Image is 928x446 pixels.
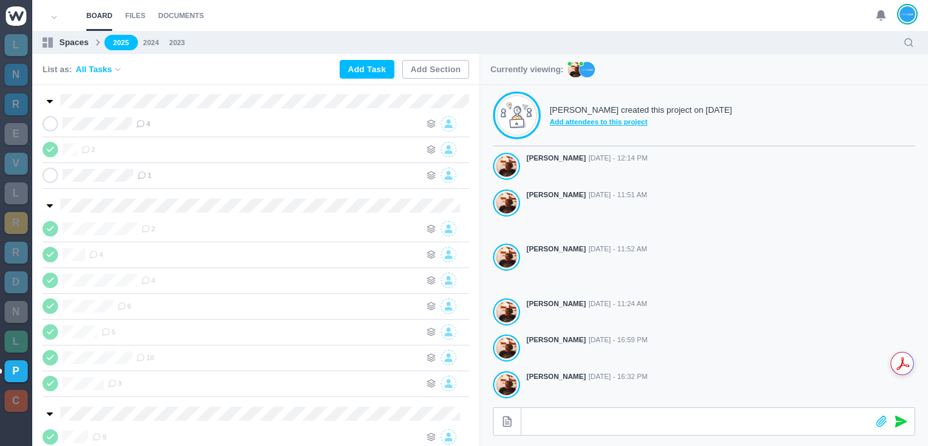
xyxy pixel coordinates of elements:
[527,244,586,255] strong: [PERSON_NAME]
[568,62,583,77] img: AL
[588,153,648,164] span: [DATE] - 12:14 PM
[5,242,28,264] a: R
[5,64,28,86] a: N
[588,298,647,309] span: [DATE] - 11:24 AM
[6,6,26,26] img: winio
[496,301,517,323] img: Antonio Lopes
[43,37,53,48] img: spaces
[588,334,648,345] span: [DATE] - 16:59 PM
[5,271,28,293] a: D
[496,155,517,177] img: Antonio Lopes
[5,93,28,115] a: R
[501,102,533,129] img: No messages
[59,36,89,49] p: Spaces
[143,37,159,48] a: 2024
[550,117,732,128] span: Add attendees to this project
[5,212,28,234] a: R
[169,37,185,48] a: 2023
[527,371,586,382] strong: [PERSON_NAME]
[527,189,586,200] strong: [PERSON_NAME]
[490,63,563,76] p: Currently viewing:
[527,334,586,345] strong: [PERSON_NAME]
[5,360,28,382] a: P
[5,301,28,323] a: N
[43,63,122,76] div: List as:
[76,63,112,76] span: All Tasks
[588,244,647,255] span: [DATE] - 11:52 AM
[496,374,517,396] img: Antonio Lopes
[496,192,517,214] img: Antonio Lopes
[5,390,28,412] a: C
[527,153,586,164] strong: [PERSON_NAME]
[340,60,394,79] button: Add Task
[402,60,469,79] button: Add Section
[104,35,138,51] a: 2025
[588,189,647,200] span: [DATE] - 11:51 AM
[5,331,28,353] a: L
[5,123,28,145] a: E
[579,62,595,77] img: JT
[5,153,28,175] a: V
[527,298,586,309] strong: [PERSON_NAME]
[5,182,28,204] a: L
[496,246,517,268] img: Antonio Lopes
[588,371,648,382] span: [DATE] - 16:32 PM
[900,6,915,23] img: João Tosta
[496,337,517,359] img: Antonio Lopes
[5,34,28,56] a: L
[550,104,732,117] p: [PERSON_NAME] created this project on [DATE]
